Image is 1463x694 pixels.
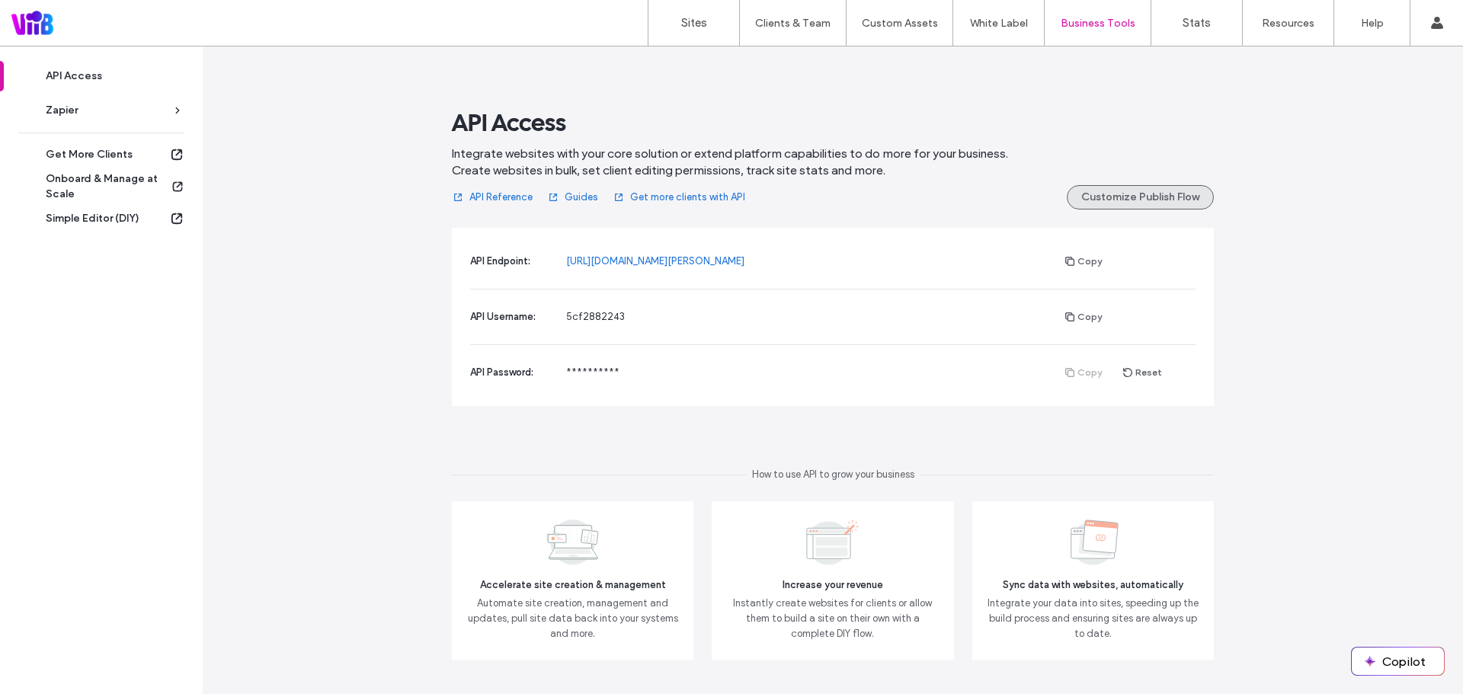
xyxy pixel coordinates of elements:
div: Onboard & Manage at Scale [46,171,171,202]
label: Stats [1183,16,1211,30]
label: Sites [681,16,707,30]
span: Instantly create websites for clients or allow them to build a site on their own with a complete ... [724,596,941,641]
span: API Username: [470,311,536,322]
button: Copilot [1352,648,1444,675]
a: Get more clients with API [613,185,745,209]
span: 5cf2882243 [566,311,625,322]
span: API Access [452,107,566,138]
a: Guides [547,185,598,209]
button: Customize Publish Flow [1067,185,1214,209]
div: Simple Editor (DIY) [46,211,169,226]
label: Custom Assets [862,17,938,30]
span: Accelerate site creation & management [464,577,681,593]
label: Business Tools [1061,17,1135,30]
label: Help [1361,17,1384,30]
div: API Access [46,69,171,84]
div: Zapier [46,103,171,118]
button: Copy [1055,252,1112,270]
label: White Label [970,17,1028,30]
span: Integrate websites with your core solution or extend platform capabilities to do more for your bu... [452,146,1008,179]
button: Reset [1112,363,1173,382]
span: Integrate your data into sites, speeding up the build process and ensuring sites are always up to... [984,596,1202,641]
span: API Endpoint: [470,255,530,267]
span: Sync data with websites, automatically [984,577,1202,593]
label: Clients & Team [755,17,831,30]
span: API Password: [470,366,533,378]
span: Помощь [32,11,89,24]
span: How to use API to grow your business [746,467,920,483]
div: Get More Clients [46,147,169,162]
a: API Reference [452,185,533,209]
a: [URL][DOMAIN_NAME][PERSON_NAME] [566,254,744,269]
button: Copy [1055,308,1112,326]
label: Resources [1262,17,1314,30]
span: Automate site creation, management and updates, pull site data back into your systems and more. [464,596,681,641]
span: Increase your revenue [724,577,941,593]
